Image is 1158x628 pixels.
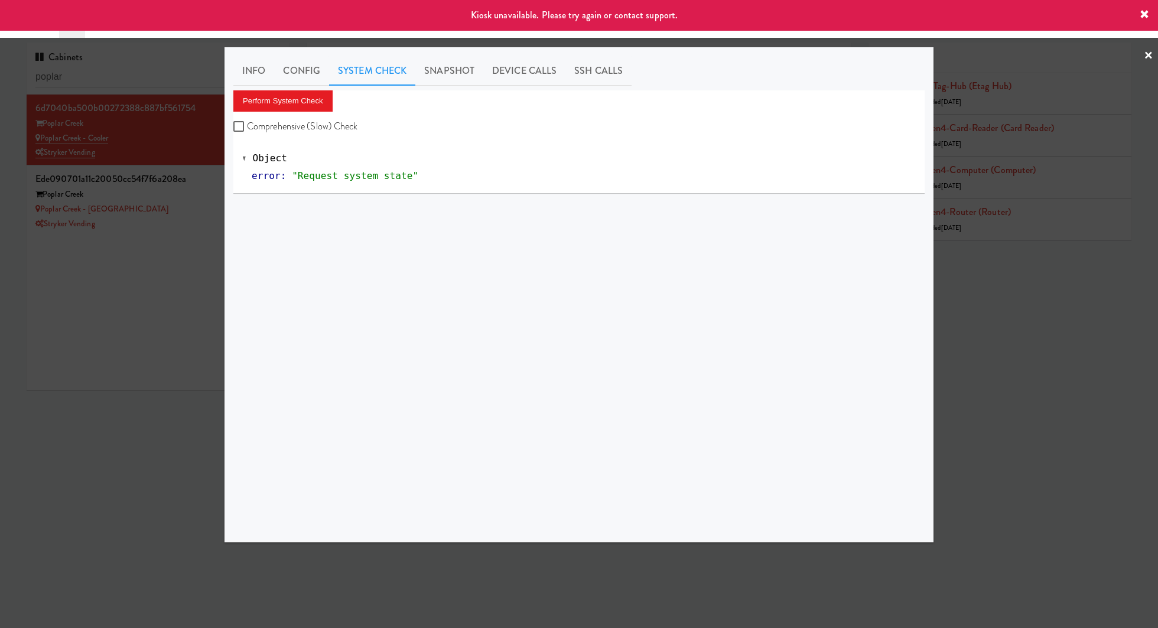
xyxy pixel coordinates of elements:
[565,56,632,86] a: SSH Calls
[415,56,483,86] a: Snapshot
[1144,38,1153,74] a: ×
[233,118,358,135] label: Comprehensive (Slow) Check
[253,152,287,164] span: Object
[292,170,418,181] span: "Request system state"
[233,56,274,86] a: Info
[483,56,565,86] a: Device Calls
[252,170,281,181] span: error
[471,8,678,22] span: Kiosk unavailable. Please try again or contact support.
[233,122,247,132] input: Comprehensive (Slow) Check
[274,56,329,86] a: Config
[281,170,287,181] span: :
[329,56,415,86] a: System Check
[233,90,333,112] button: Perform System Check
